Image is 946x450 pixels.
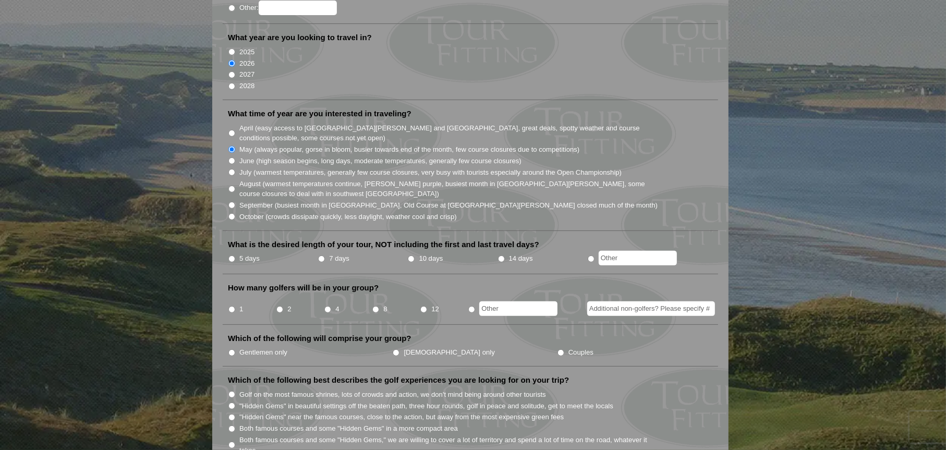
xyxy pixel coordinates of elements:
[431,304,439,314] label: 12
[404,347,495,358] label: [DEMOGRAPHIC_DATA] only
[239,58,254,69] label: 2026
[239,347,287,358] label: Gentlemen only
[239,81,254,91] label: 2028
[228,283,379,293] label: How many golfers will be in your group?
[419,253,443,264] label: 10 days
[239,179,659,199] label: August (warmest temperatures continue, [PERSON_NAME] purple, busiest month in [GEOGRAPHIC_DATA][P...
[228,32,372,43] label: What year are you looking to travel in?
[599,251,677,265] input: Other
[383,304,387,314] label: 8
[228,239,539,250] label: What is the desired length of your tour, NOT including the first and last travel days?
[239,401,613,411] label: "Hidden Gems" in beautiful settings off the beaten path, three hour rounds, golf in peace and sol...
[239,253,260,264] label: 5 days
[228,375,569,385] label: Which of the following best describes the golf experiences you are looking for on your trip?
[239,304,243,314] label: 1
[287,304,291,314] label: 2
[587,301,715,316] input: Additional non-golfers? Please specify #
[239,156,521,166] label: June (high season begins, long days, moderate temperatures, generally few course closures)
[239,123,659,143] label: April (easy access to [GEOGRAPHIC_DATA][PERSON_NAME] and [GEOGRAPHIC_DATA], great deals, spotty w...
[239,144,579,155] label: May (always popular, gorse in bloom, busier towards end of the month, few course closures due to ...
[228,333,411,344] label: Which of the following will comprise your group?
[239,167,622,178] label: July (warmest temperatures, generally few course closures, very busy with tourists especially aro...
[239,390,546,400] label: Golf on the most famous shrines, lots of crowds and action, we don't mind being around other tour...
[329,253,349,264] label: 7 days
[335,304,339,314] label: 4
[239,200,658,211] label: September (busiest month in [GEOGRAPHIC_DATA], Old Course at [GEOGRAPHIC_DATA][PERSON_NAME] close...
[479,301,557,316] input: Other
[228,108,411,119] label: What time of year are you interested in traveling?
[239,423,458,434] label: Both famous courses and some "Hidden Gems" in a more compact area
[509,253,533,264] label: 14 days
[239,212,457,222] label: October (crowds dissipate quickly, less daylight, weather cool and crisp)
[568,347,593,358] label: Couples
[239,1,336,15] label: Other:
[239,69,254,80] label: 2027
[239,47,254,57] label: 2025
[259,1,337,15] input: Other:
[239,412,564,422] label: "Hidden Gems" near the famous courses, close to the action, but away from the most expensive gree...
